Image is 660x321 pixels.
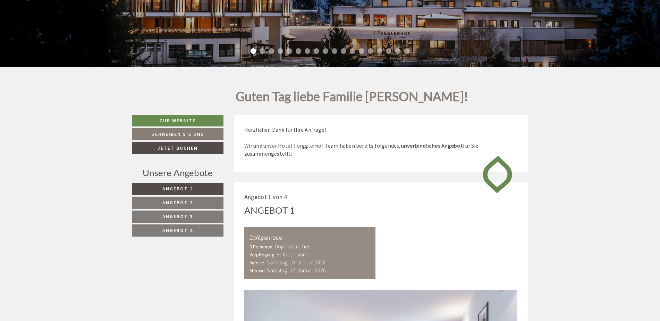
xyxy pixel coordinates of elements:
[162,199,193,206] span: Angebot 2
[477,150,517,199] img: image
[244,193,287,201] span: Angebot 1 von 4
[132,128,223,140] a: Schreiben Sie uns
[275,243,310,250] b: Doppelzimmer
[120,71,154,83] div: Dienstag
[11,86,172,92] div: [PERSON_NAME] Jaap
[121,2,152,14] div: Montag
[401,142,463,149] strong: unverbindliches Angebot
[132,166,223,179] div: Unsere Angebote
[244,126,518,157] p: Herzlichen Dank für Ihre Anfrage! Wir und unser Hotel Torgglerhof Team haben bereits folgendes, f...
[249,252,276,258] small: Verpflegung:
[244,204,295,217] div: Angebot 1
[236,90,468,107] h1: Guten Tag liebe Familie [PERSON_NAME]!
[249,233,256,241] b: 2x
[266,259,325,266] b: Samstag, 10. Januar 2026
[249,268,266,274] small: Abreise:
[11,131,172,136] small: 11:48
[162,186,193,192] span: Angebot 1
[132,115,223,126] a: Zur Website
[162,227,193,233] span: Angebot 4
[249,244,274,250] small: 3 Personen:
[162,213,193,220] span: Angebot 3
[232,183,273,195] button: Senden
[101,64,263,68] small: 10:40
[6,85,176,138] div: Oh, das ist schade, wir sind an diesen Termin gebunden. Sind alle Vorschläge für zwei Zimmer nebe...
[277,251,306,258] b: Halbpension
[249,260,266,266] small: Anreise:
[132,142,223,154] a: Jetzt buchen
[267,267,326,274] b: Samstag, 17. Januar 2026
[249,232,371,242] div: Alpenrose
